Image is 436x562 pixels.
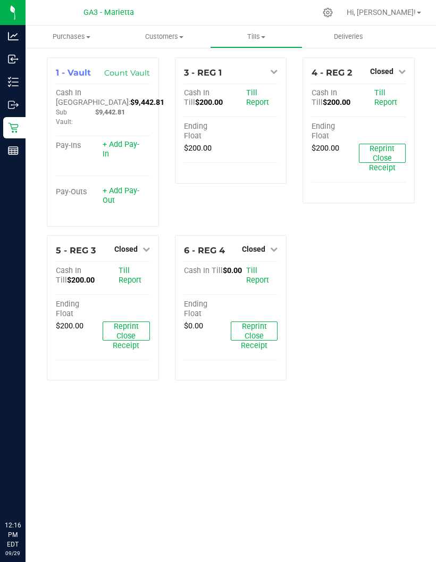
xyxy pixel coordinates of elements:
[83,8,134,17] span: GA3 - Marietta
[347,8,416,16] span: Hi, [PERSON_NAME]!
[241,322,267,350] span: Reprint Close Receipt
[8,100,19,110] inline-svg: Outbound
[56,88,130,107] span: Cash In [GEOGRAPHIC_DATA]:
[184,300,231,319] div: Ending Float
[8,122,19,133] inline-svg: Retail
[231,321,278,341] button: Reprint Close Receipt
[95,108,125,116] span: $9,442.81
[5,520,21,549] p: 12:16 PM EDT
[184,245,225,255] span: 6 - REG 4
[113,322,139,350] span: Reprint Close Receipt
[312,88,337,107] span: Cash In Till
[195,98,223,107] span: $200.00
[370,67,393,76] span: Closed
[130,98,164,107] span: $9,442.81
[56,321,83,330] span: $200.00
[56,141,103,151] div: Pay-Ins
[118,26,211,48] a: Customers
[312,68,352,78] span: 4 - REG 2
[8,77,19,87] inline-svg: Inventory
[56,187,103,197] div: Pay-Outs
[312,144,339,153] span: $200.00
[242,245,265,253] span: Closed
[321,7,334,18] div: Manage settings
[184,68,222,78] span: 3 - REG 1
[184,266,223,275] span: Cash In Till
[210,26,303,48] a: Tills
[369,144,396,172] span: Reprint Close Receipt
[323,98,350,107] span: $200.00
[56,68,91,78] span: 1 - Vault
[56,266,81,285] span: Cash In Till
[8,54,19,64] inline-svg: Inbound
[5,549,21,557] p: 09/29
[303,26,395,48] a: Deliveries
[119,32,210,42] span: Customers
[103,186,139,205] a: + Add Pay-Out
[374,88,397,107] a: Till Report
[56,109,73,126] span: Sub Vault:
[114,245,138,253] span: Closed
[56,245,96,255] span: 5 - REG 3
[211,32,302,42] span: Tills
[26,26,118,48] a: Purchases
[11,477,43,509] iframe: Resource center
[8,31,19,42] inline-svg: Analytics
[359,144,406,163] button: Reprint Close Receipt
[246,266,269,285] a: Till Report
[56,300,103,319] div: Ending Float
[184,321,203,330] span: $0.00
[184,122,231,141] div: Ending Float
[184,144,212,153] span: $200.00
[26,32,118,42] span: Purchases
[103,321,149,341] button: Reprint Close Receipt
[312,122,358,141] div: Ending Float
[8,145,19,156] inline-svg: Reports
[246,88,269,107] a: Till Report
[104,68,150,78] a: Count Vault
[320,32,378,42] span: Deliveries
[223,266,242,275] span: $0.00
[184,88,209,107] span: Cash In Till
[103,140,139,159] a: + Add Pay-In
[119,266,141,285] a: Till Report
[67,276,95,285] span: $200.00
